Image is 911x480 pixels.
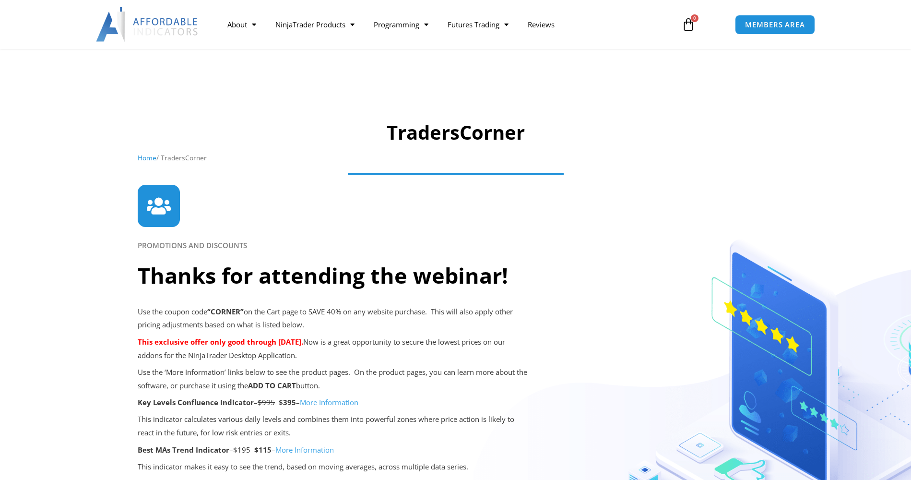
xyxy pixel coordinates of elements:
[275,445,334,455] a: More Information
[138,152,773,164] nav: Breadcrumb
[218,13,266,36] a: About
[691,14,698,22] span: 0
[229,445,233,455] span: –
[266,13,364,36] a: NinjaTrader Products
[438,13,518,36] a: Futures Trading
[138,397,254,407] span: Key Levels Confluence Indicator
[207,307,244,316] b: “CORNER”
[138,262,519,290] h2: Thanks for attending the webinar!
[96,7,199,42] img: LogoAI | Affordable Indicators – NinjaTrader
[138,153,156,162] a: Home
[300,397,358,407] a: More Information
[138,445,229,455] span: Best MAs Trend Indicator
[218,13,671,36] nav: Menu
[138,366,530,393] p: Use the ‘More Information’ links below to see the product pages. On the product pages, you can le...
[279,397,296,407] span: $395
[138,396,530,409] p: – –
[254,445,272,455] span: $115
[138,119,773,146] h1: TradersCorner
[138,336,530,362] p: Now is a great opportunity to secure the lowest prices on our addons for the NinjaTrader Desktop ...
[138,337,303,347] strong: This exclusive offer only good through [DATE].
[518,13,564,36] a: Reviews
[248,381,296,390] b: ADD TO CART
[138,413,530,440] p: This indicator calculates various daily levels and combines them into powerful zones where price ...
[667,11,710,38] a: 0
[233,445,250,455] del: $195
[138,241,773,250] h6: PROMOTIONS AND DISCOUNTS
[735,15,815,35] a: MEMBERS AREA
[258,397,275,407] del: $995
[745,21,805,28] span: MEMBERS AREA
[138,460,530,474] p: This indicator makes it easy to see the trend, based on moving averages, across multiple data ser...
[364,13,438,36] a: Programming
[138,305,530,332] p: Use the coupon code on the Cart page to SAVE 40% on any website purchase. This will also apply ot...
[272,445,275,455] span: –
